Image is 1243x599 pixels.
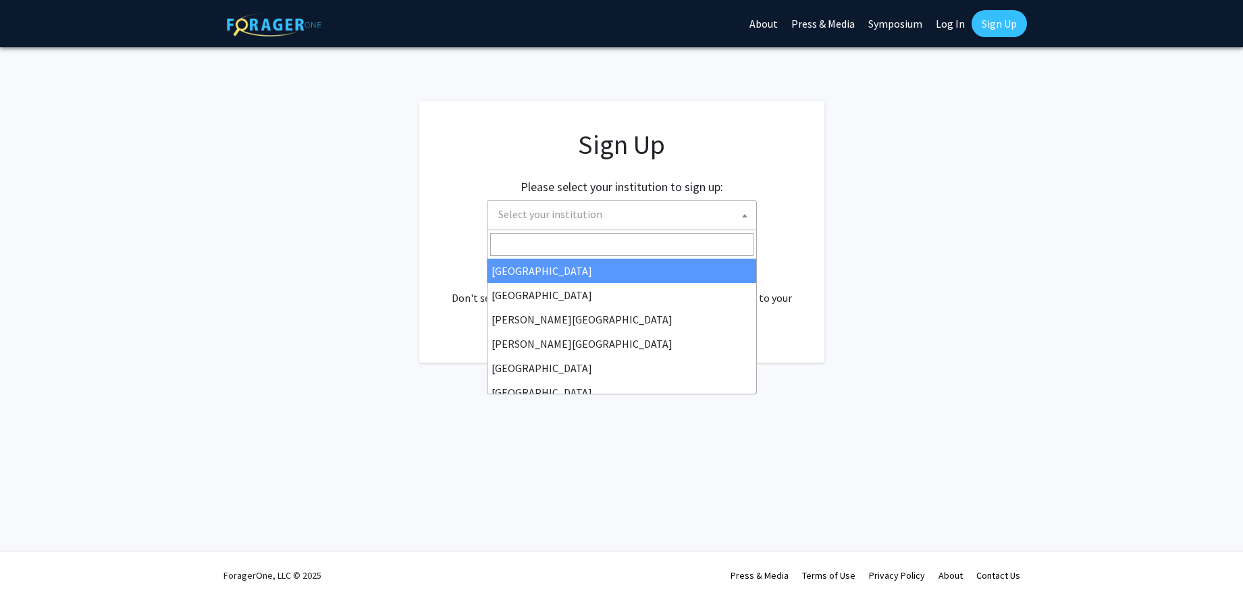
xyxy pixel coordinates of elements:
[487,307,756,332] li: [PERSON_NAME][GEOGRAPHIC_DATA]
[10,538,57,589] iframe: Chat
[976,569,1020,581] a: Contact Us
[446,257,797,322] div: Already have an account? . Don't see your institution? about bringing ForagerOne to your institut...
[498,207,602,221] span: Select your institution
[938,569,963,581] a: About
[490,233,753,256] input: Search
[487,283,756,307] li: [GEOGRAPHIC_DATA]
[487,259,756,283] li: [GEOGRAPHIC_DATA]
[223,552,321,599] div: ForagerOne, LLC © 2025
[446,128,797,161] h1: Sign Up
[869,569,925,581] a: Privacy Policy
[487,356,756,380] li: [GEOGRAPHIC_DATA]
[493,201,756,228] span: Select your institution
[521,180,723,194] h2: Please select your institution to sign up:
[487,200,757,230] span: Select your institution
[972,10,1027,37] a: Sign Up
[731,569,789,581] a: Press & Media
[487,380,756,405] li: [GEOGRAPHIC_DATA]
[487,332,756,356] li: [PERSON_NAME][GEOGRAPHIC_DATA]
[227,13,321,36] img: ForagerOne Logo
[802,569,855,581] a: Terms of Use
